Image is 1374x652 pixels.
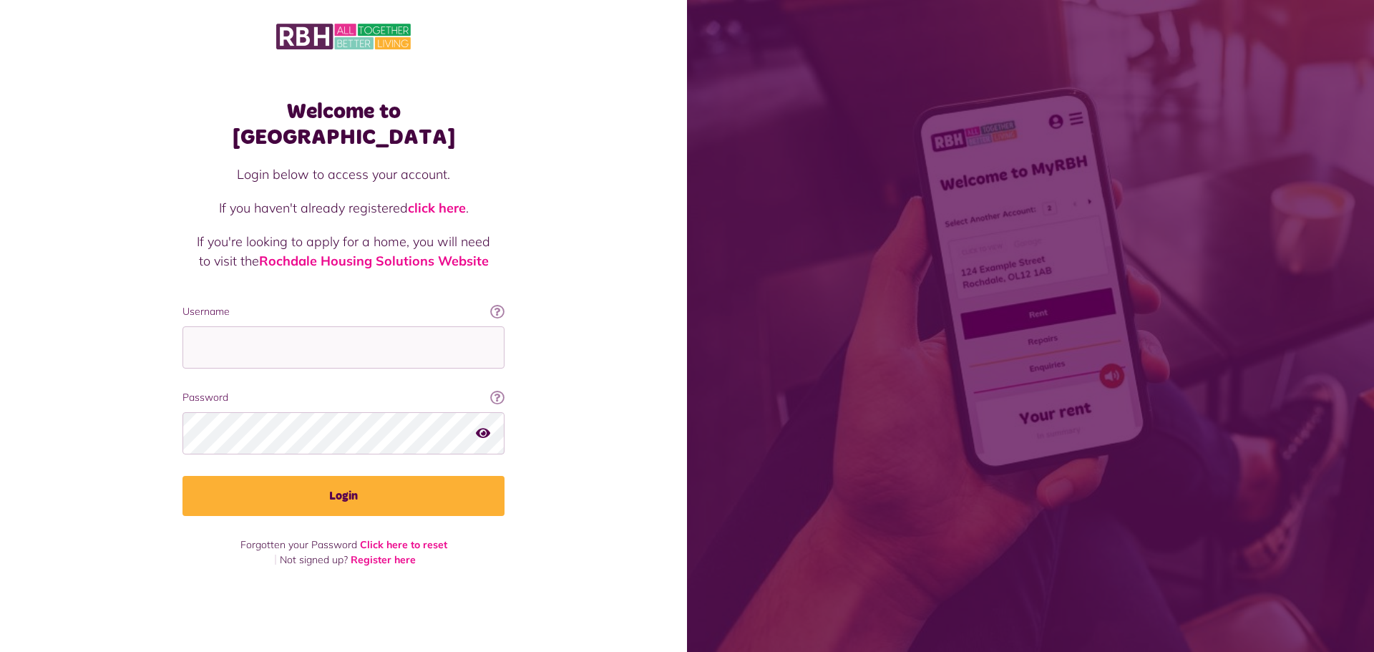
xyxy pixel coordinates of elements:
[182,476,505,516] button: Login
[360,538,447,551] a: Click here to reset
[197,232,490,271] p: If you're looking to apply for a home, you will need to visit the
[276,21,411,52] img: MyRBH
[182,99,505,150] h1: Welcome to [GEOGRAPHIC_DATA]
[182,390,505,405] label: Password
[197,198,490,218] p: If you haven't already registered .
[408,200,466,216] a: click here
[280,553,348,566] span: Not signed up?
[351,553,416,566] a: Register here
[197,165,490,184] p: Login below to access your account.
[240,538,357,551] span: Forgotten your Password
[182,304,505,319] label: Username
[259,253,489,269] a: Rochdale Housing Solutions Website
